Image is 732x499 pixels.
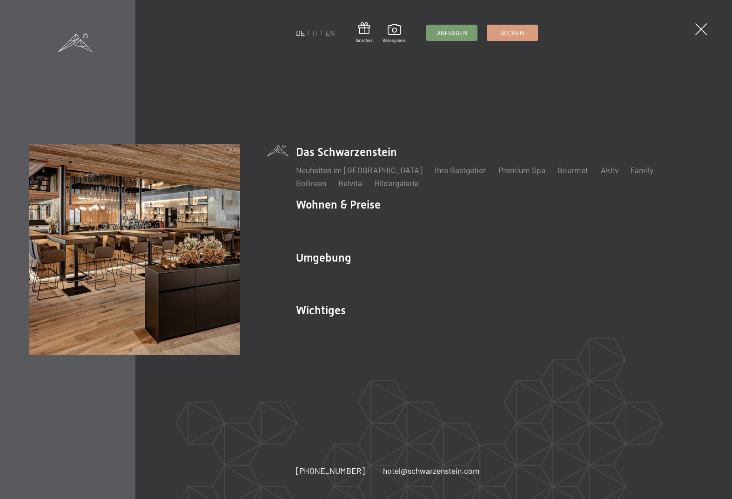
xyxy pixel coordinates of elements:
a: EN [325,28,335,37]
a: Neuheiten im [GEOGRAPHIC_DATA] [296,165,423,175]
a: Gourmet [557,165,588,175]
a: DE [296,28,305,37]
a: Bildergalerie [375,178,418,188]
a: Gutschein [356,22,374,43]
span: Gutschein [356,38,374,43]
a: Aktiv [601,165,618,175]
a: [PHONE_NUMBER] [296,465,365,477]
a: Bildergalerie [383,24,406,43]
a: IT [312,28,318,37]
a: Premium Spa [498,165,545,175]
a: hotel@schwarzenstein.com [383,465,480,477]
a: Anfragen [427,25,477,40]
img: Wellnesshotel Südtirol SCHWARZENSTEIN - Wellnessurlaub in den Alpen, Wandern und Wellness [29,144,240,355]
span: Bildergalerie [383,38,406,43]
a: Buchen [487,25,537,40]
a: Family [631,165,653,175]
span: Buchen [500,29,524,37]
a: GoGreen [296,178,326,188]
a: Belvita [338,178,362,188]
span: Anfragen [437,29,467,37]
a: Ihre Gastgeber [435,165,486,175]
